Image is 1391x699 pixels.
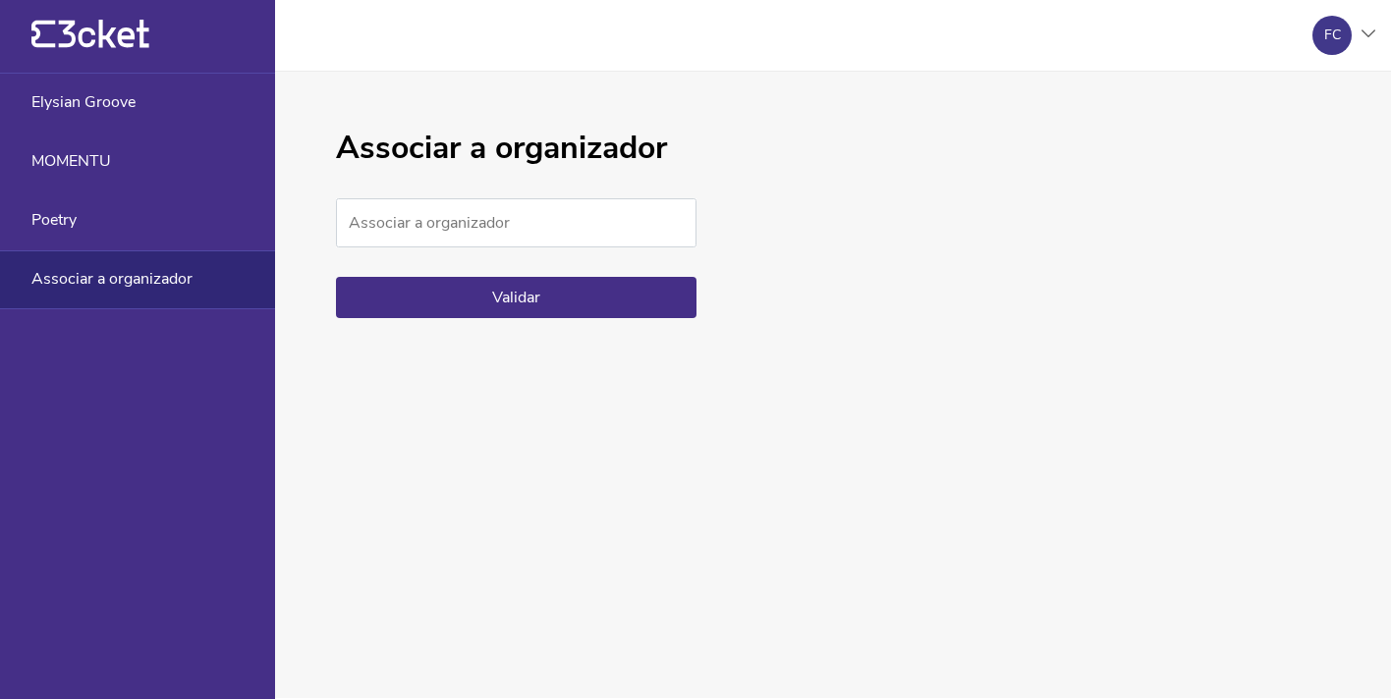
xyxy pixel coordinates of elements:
span: MOMENTU [31,152,111,170]
g: {' '} [31,21,55,48]
span: Associar a organizador [31,270,193,288]
h1: Associar a organizador [336,131,696,167]
button: Validar [336,277,696,318]
a: {' '} [31,39,149,53]
div: FC [1324,27,1341,43]
span: Elysian Groove [31,93,136,111]
input: Associar a organizador [336,198,696,247]
span: Poetry [31,211,77,229]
